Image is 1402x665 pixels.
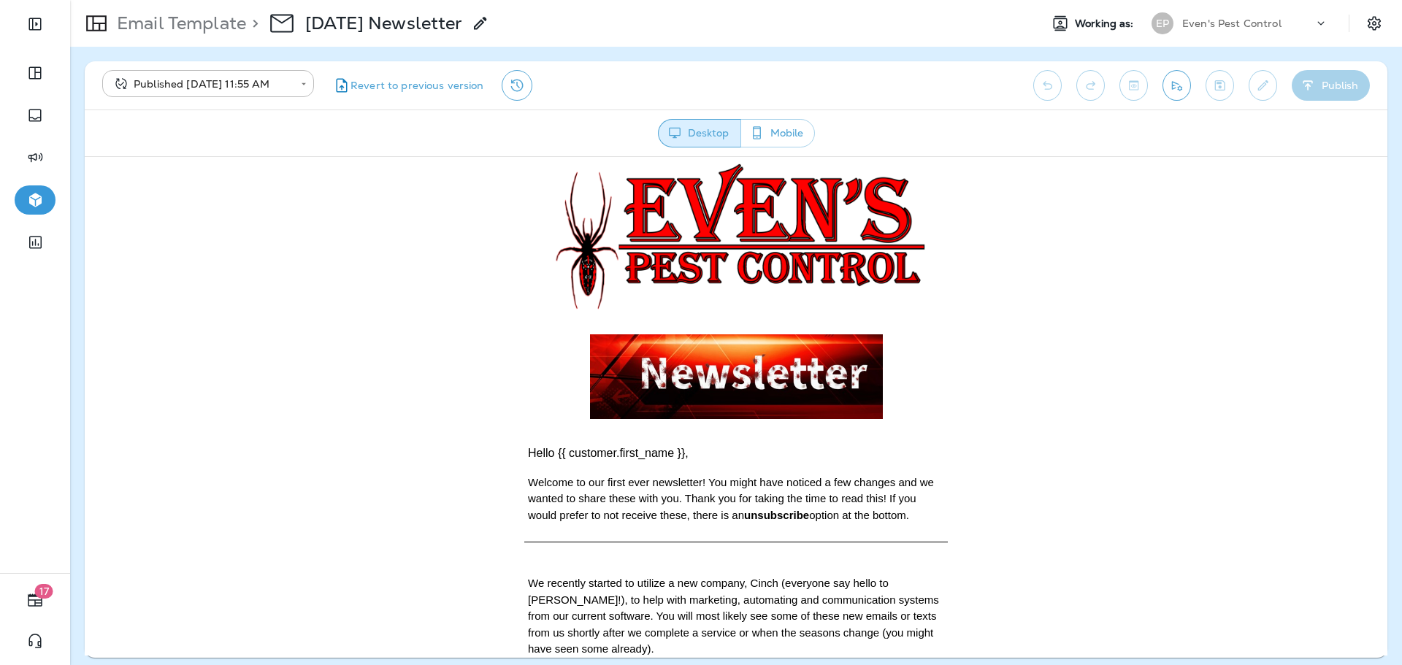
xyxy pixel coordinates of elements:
[350,79,484,93] span: Revert to previous version
[740,119,815,147] button: Mobile
[35,584,53,599] span: 17
[326,70,490,101] button: Revert to previous version
[1152,12,1173,34] div: EP
[15,9,55,39] button: Expand Sidebar
[305,12,462,34] div: October 2025 Newsletter
[305,12,462,34] p: [DATE] Newsletter
[15,585,55,615] button: 17
[458,7,846,164] img: Shirt-LOGO.png
[443,420,854,498] span: We recently started to utilize a new company, Cinch (everyone say hello to [PERSON_NAME]!), to he...
[1361,10,1387,36] button: Settings
[443,290,604,302] span: Hello {{ customer.first_name }},
[505,177,798,262] img: Picture1.jpg
[1182,18,1282,29] p: Even's Pest Control
[658,119,741,147] button: Desktop
[112,77,291,91] div: Published [DATE] 11:55 AM
[443,319,849,364] span: Welcome to our first ever newsletter! You might have noticed a few changes and we wanted to share...
[111,12,246,34] p: Email Template
[502,70,532,101] button: View Changelog
[1075,18,1137,30] span: Working as:
[659,352,724,364] strong: unsubscribe
[1162,70,1191,101] button: Send test email
[246,12,258,34] p: >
